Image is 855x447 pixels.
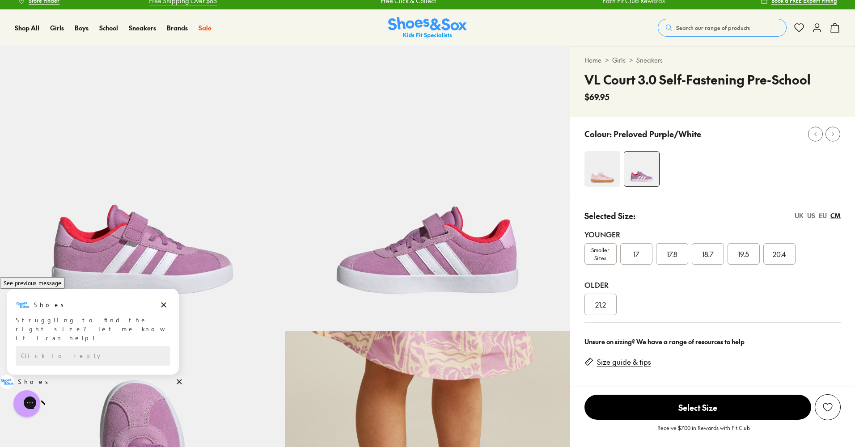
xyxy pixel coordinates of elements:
[285,46,570,331] img: 5-548236_1
[167,23,188,32] span: Brands
[75,23,89,32] span: Boys
[7,22,179,67] div: Message from Shoes. Struggling to find the right size? Let me know if I can help!
[585,246,616,262] span: Smaller Sizes
[199,23,212,33] a: Sale
[584,279,841,290] div: Older
[624,152,659,186] img: 4-548235_1
[612,55,626,65] a: Girls
[129,23,156,32] span: Sneakers
[584,70,811,89] h4: VL Court 3.0 Self-Fastening Pre-School
[388,17,467,39] img: SNS_Logo_Responsive.svg
[4,3,61,11] span: See previous message
[773,249,786,259] span: 20.4
[584,55,841,65] div: > >
[18,101,53,110] h3: Shoes
[597,357,651,367] a: Size guide & tips
[636,55,663,65] a: Sneakers
[75,23,89,33] a: Boys
[584,55,601,65] a: Home
[15,23,39,32] span: Shop All
[830,211,841,220] div: CM
[633,249,639,259] span: 17
[815,394,841,420] button: Add to Wishlist
[34,25,69,34] h3: Shoes
[795,211,804,220] div: UK
[584,91,610,103] span: $69.95
[16,40,170,67] div: Struggling to find the right size? Let me know if I can help!
[99,23,118,32] span: School
[819,211,827,220] div: EU
[658,19,787,37] button: Search our range of products
[173,100,186,112] button: Dismiss campaign
[702,249,714,259] span: 18.7
[167,23,188,33] a: Brands
[614,128,701,140] p: Preloved Purple/White
[388,17,467,39] a: Shoes & Sox
[584,151,620,187] img: 4-548232_1
[99,23,118,33] a: School
[50,23,64,32] span: Girls
[584,210,635,222] p: Selected Size:
[595,299,606,310] span: 21.2
[50,23,64,33] a: Girls
[9,387,45,420] iframe: Gorgias live chat messenger
[16,70,170,90] div: Reply to the campaigns
[584,337,841,346] div: Unsure on sizing? We have a range of resources to help
[584,128,612,140] p: Colour:
[807,211,815,220] div: US
[676,24,750,32] span: Search our range of products
[199,23,212,32] span: Sale
[584,395,811,420] span: Select Size
[129,23,156,33] a: Sneakers
[157,23,170,35] button: Dismiss campaign
[16,22,30,36] img: Shoes logo
[7,13,179,99] div: Campaign message
[584,394,811,420] button: Select Size
[657,424,750,440] p: Receive $7.00 in Rewards with Fit Club
[738,249,749,259] span: 19.5
[15,23,39,33] a: Shop All
[667,249,677,259] span: 17.8
[584,229,841,240] div: Younger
